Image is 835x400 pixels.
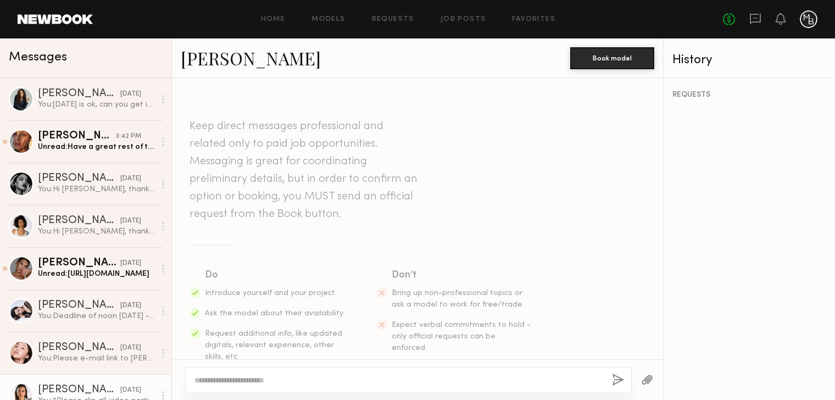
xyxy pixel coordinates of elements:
[570,53,654,62] a: Book model
[190,118,420,223] header: Keep direct messages professional and related only to paid job opportunities. Messaging is great ...
[672,91,826,99] div: REQUESTS
[205,330,342,360] span: Request additional info, like updated digitals, relevant experience, other skills, etc.
[392,321,531,352] span: Expect verbal commitments to hold - only official requests can be enforced.
[116,131,141,142] div: 3:42 PM
[38,342,120,353] div: [PERSON_NAME]
[672,54,826,66] div: History
[205,268,346,283] div: Do
[120,385,141,396] div: [DATE]
[38,142,155,152] div: Unread: Have a great rest of the week :). Talk soon!
[120,258,141,269] div: [DATE]
[181,46,321,70] a: [PERSON_NAME]
[311,16,345,23] a: Models
[441,16,486,23] a: Job Posts
[38,385,120,396] div: [PERSON_NAME]
[120,174,141,184] div: [DATE]
[38,226,155,237] div: You: Hi [PERSON_NAME], thank you for the update. We will send the tape over to our casting team a...
[38,99,155,110] div: You: [DATE] is ok, can you get it in by noon?
[120,216,141,226] div: [DATE]
[372,16,414,23] a: Requests
[38,269,155,279] div: Unread: [URL][DOMAIN_NAME]
[261,16,286,23] a: Home
[38,258,120,269] div: [PERSON_NAME]
[38,184,155,195] div: You: Hi [PERSON_NAME], thank you for informing us. Our casting closed for this [DATE]. But I am m...
[9,51,67,64] span: Messages
[570,47,654,69] button: Book model
[38,215,120,226] div: [PERSON_NAME]
[38,300,120,311] div: [PERSON_NAME]
[512,16,555,23] a: Favorites
[205,290,337,297] span: Introduce yourself and your project.
[38,311,155,321] div: You: Deadline of noon [DATE] - thank you!
[38,173,120,184] div: [PERSON_NAME]
[38,353,155,364] div: You: Please e-mail link to [PERSON_NAME][EMAIL_ADDRESS][DOMAIN_NAME] - [DATE] by noon, if possibl...
[38,131,116,142] div: [PERSON_NAME]
[205,310,344,317] span: Ask the model about their availability.
[392,268,532,283] div: Don’t
[120,89,141,99] div: [DATE]
[392,290,524,308] span: Bring up non-professional topics or ask a model to work for free/trade.
[120,343,141,353] div: [DATE]
[120,301,141,311] div: [DATE]
[38,88,120,99] div: [PERSON_NAME]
